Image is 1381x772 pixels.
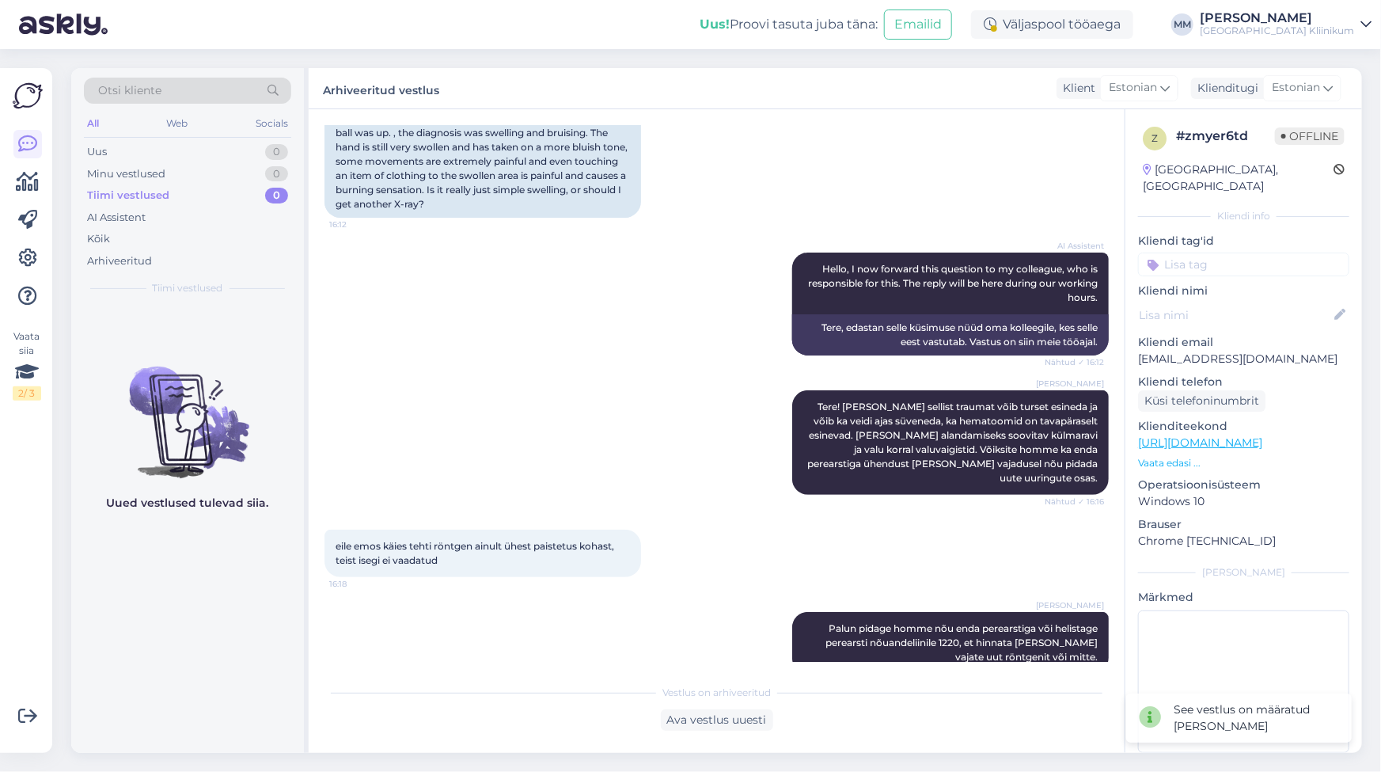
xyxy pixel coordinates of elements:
p: Uued vestlused tulevad siia. [107,495,269,511]
div: Väljaspool tööaega [971,10,1133,39]
p: Chrome [TECHNICAL_ID] [1138,533,1349,550]
span: Estonian [1109,79,1157,97]
div: Vaata siia [13,329,41,401]
p: Vaata edasi ... [1138,456,1349,470]
div: Socials [252,113,291,134]
img: Askly Logo [13,81,43,111]
div: 0 [265,144,288,160]
div: Tiimi vestlused [87,188,169,203]
p: Kliendi email [1138,334,1349,351]
p: Operatsioonisüsteem [1138,477,1349,493]
a: [PERSON_NAME][GEOGRAPHIC_DATA] Kliinikum [1200,12,1372,37]
span: Tere! [PERSON_NAME] sellist traumat võib turset esineda ja võib ka veidi ajas süveneda, ka hemato... [807,401,1100,484]
div: 0 [265,166,288,182]
p: Kliendi nimi [1138,283,1349,299]
span: Offline [1275,127,1345,145]
div: AI Assistent [87,210,146,226]
p: Windows 10 [1138,493,1349,510]
span: Hello, I now forward this question to my colleague, who is responsible for this. The reply will b... [808,263,1100,303]
img: No chats [71,338,304,481]
span: Palun pidage homme nõu enda perearstiga või helistage perearsti nõuandeliinile 1220, et hinnata [... [825,622,1100,663]
b: Uus! [700,17,730,32]
p: Märkmed [1138,589,1349,606]
span: z [1151,132,1158,144]
p: Klienditeekond [1138,418,1349,435]
div: See vestlus on määratud [PERSON_NAME] [1174,702,1339,735]
div: Proovi tasuta juba täna: [700,15,878,34]
div: [PERSON_NAME] [1200,12,1354,25]
div: [GEOGRAPHIC_DATA] Kliinikum [1200,25,1354,37]
div: All [84,113,102,134]
div: Web [164,113,192,134]
div: 0 [265,188,288,203]
div: Ava vestlus uuesti [661,709,773,731]
span: 16:18 [329,578,389,590]
p: Kliendi telefon [1138,374,1349,390]
span: Tiimi vestlused [153,281,223,295]
div: Arhiveeritud [87,253,152,269]
span: Estonian [1272,79,1320,97]
label: Arhiveeritud vestlus [323,78,439,99]
span: Otsi kliente [98,82,161,99]
div: Kliendi info [1138,209,1349,223]
span: [PERSON_NAME] [1036,599,1104,611]
span: eile emos käies tehti röntgen ainult ühest paistetus kohast, teist isegi ei vaadatud [336,540,617,566]
input: Lisa tag [1138,253,1349,276]
span: Nähtud ✓ 16:16 [1045,496,1104,508]
input: Lisa nimi [1139,306,1331,324]
span: Vestlus on arhiveeritud [662,686,771,700]
div: Uus [87,144,107,160]
div: 2 / 3 [13,386,41,401]
button: Emailid [884,10,952,40]
p: Kliendi tag'id [1138,233,1349,249]
div: [PERSON_NAME] [1138,565,1349,580]
div: MM [1171,13,1193,36]
div: Minu vestlused [87,166,165,182]
div: # zmyer6td [1176,127,1275,146]
p: [EMAIL_ADDRESS][DOMAIN_NAME] [1138,351,1349,367]
div: [GEOGRAPHIC_DATA], [GEOGRAPHIC_DATA] [1143,162,1334,195]
div: Tere, edastan selle küsimuse nüüd oma kolleegile, kes selle eest vastutab. Vastus on siin meie tö... [792,314,1109,356]
div: Hi, I went to the ER [DATE] with a [MEDICAL_DATA], my hand was stuck in 20kg irons, swollen on bo... [324,91,641,218]
div: Küsi telefoninumbrit [1138,390,1265,412]
a: [URL][DOMAIN_NAME] [1138,435,1262,450]
div: Klient [1057,80,1095,97]
div: Kõik [87,231,110,247]
span: 16:12 [329,219,389,230]
span: [PERSON_NAME] [1036,378,1104,390]
span: AI Assistent [1045,240,1104,252]
p: Brauser [1138,516,1349,533]
span: Nähtud ✓ 16:12 [1045,356,1104,368]
div: Klienditugi [1191,80,1258,97]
